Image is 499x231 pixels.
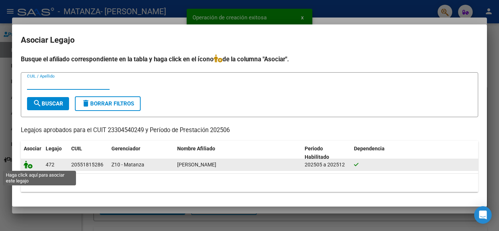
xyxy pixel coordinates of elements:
[174,141,302,165] datatable-header-cell: Nombre Afiliado
[21,54,478,64] h4: Busque el afiliado correspondiente en la tabla y haga click en el ícono de la columna "Asociar".
[21,174,478,192] div: 1 registros
[177,146,215,151] span: Nombre Afiliado
[43,141,68,165] datatable-header-cell: Legajo
[111,162,144,168] span: Z10 - Matanza
[46,162,54,168] span: 472
[305,146,329,160] span: Periodo Habilitado
[177,162,216,168] span: DIAZ ALEJO VALENTIN
[68,141,108,165] datatable-header-cell: CUIL
[351,141,479,165] datatable-header-cell: Dependencia
[81,99,90,108] mat-icon: delete
[46,146,62,151] span: Legajo
[75,96,141,111] button: Borrar Filtros
[21,33,478,47] h2: Asociar Legajo
[111,146,140,151] span: Gerenciador
[108,141,174,165] datatable-header-cell: Gerenciador
[81,100,134,107] span: Borrar Filtros
[71,146,82,151] span: CUIL
[21,126,478,135] p: Legajos aprobados para el CUIT 23304540249 y Período de Prestación 202506
[33,99,42,108] mat-icon: search
[21,141,43,165] datatable-header-cell: Asociar
[302,141,351,165] datatable-header-cell: Periodo Habilitado
[305,161,348,169] div: 202505 a 202512
[27,97,69,110] button: Buscar
[474,206,492,224] div: Open Intercom Messenger
[71,161,103,169] div: 20551815286
[24,146,41,151] span: Asociar
[354,146,385,151] span: Dependencia
[33,100,63,107] span: Buscar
